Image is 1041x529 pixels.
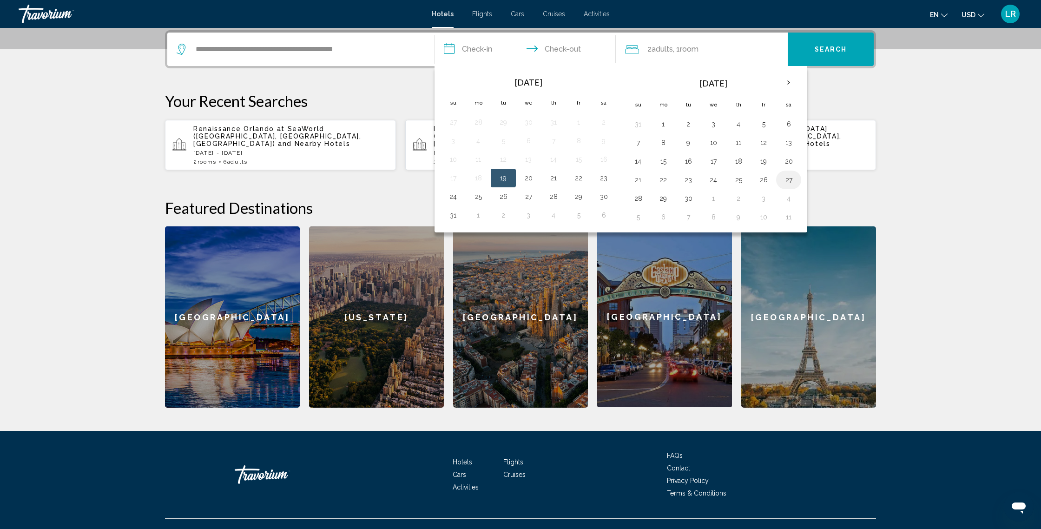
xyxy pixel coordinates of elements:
button: Day 8 [571,134,586,147]
span: Renaissance Orlando at SeaWorld ([GEOGRAPHIC_DATA], [GEOGRAPHIC_DATA], [GEOGRAPHIC_DATA]) [434,125,602,147]
button: Day 15 [656,155,671,168]
button: Day 11 [781,211,796,224]
a: Flights [472,10,492,18]
button: Next month [776,72,801,93]
button: Day 29 [571,190,586,203]
span: Contact [667,464,690,472]
button: Day 2 [681,118,696,131]
button: Day 21 [546,172,561,185]
button: Day 16 [681,155,696,168]
button: Day 8 [656,136,671,149]
div: [GEOGRAPHIC_DATA] [741,226,876,408]
span: Hotels [453,458,472,466]
button: Day 27 [446,116,461,129]
button: Day 22 [656,173,671,186]
span: 1 [434,159,452,165]
button: Change language [930,8,948,21]
button: Day 9 [596,134,611,147]
button: Renaissance Orlando at SeaWorld ([GEOGRAPHIC_DATA], [GEOGRAPHIC_DATA], [GEOGRAPHIC_DATA]) and Nea... [405,119,636,171]
button: Day 1 [471,209,486,222]
h2: Featured Destinations [165,198,876,217]
span: 2 [193,159,217,165]
span: Search [815,46,847,53]
button: Day 8 [706,211,721,224]
a: Terms & Conditions [667,489,726,497]
button: Day 5 [571,209,586,222]
span: Cars [511,10,524,18]
button: Day 23 [681,173,696,186]
button: Day 28 [546,190,561,203]
span: 6 [223,159,248,165]
button: Day 30 [596,190,611,203]
button: Day 17 [446,172,461,185]
button: Day 4 [731,118,746,131]
button: Day 5 [756,118,771,131]
button: Day 27 [521,190,536,203]
span: and Nearby Hotels [278,140,350,147]
button: Day 19 [756,155,771,168]
th: [DATE] [651,72,776,94]
button: Day 14 [546,153,561,166]
button: Day 26 [496,190,511,203]
button: Day 9 [731,211,746,224]
button: Travelers: 2 adults, 0 children [616,33,788,66]
button: Day 28 [471,116,486,129]
button: Day 30 [521,116,536,129]
button: Day 11 [471,153,486,166]
span: LR [1005,9,1016,19]
button: Day 14 [631,155,646,168]
button: Day 27 [781,173,796,186]
span: USD [962,11,975,19]
span: 2 [647,43,673,56]
button: Day 7 [631,136,646,149]
button: Day 6 [781,118,796,131]
button: Day 1 [571,116,586,129]
button: Day 24 [706,173,721,186]
span: Privacy Policy [667,477,709,484]
button: Day 28 [631,192,646,205]
button: Day 18 [731,155,746,168]
button: Day 1 [656,118,671,131]
p: [DATE] - [DATE] [434,150,629,156]
button: Day 7 [681,211,696,224]
button: Day 18 [471,172,486,185]
button: Day 10 [706,136,721,149]
a: Travorium [19,5,422,23]
span: Cruises [543,10,565,18]
button: Day 31 [546,116,561,129]
button: Day 5 [631,211,646,224]
span: , 1 [673,43,698,56]
p: Your Recent Searches [165,92,876,110]
span: Cruises [503,471,526,478]
button: Day 20 [521,172,536,185]
button: Change currency [962,8,984,21]
a: [GEOGRAPHIC_DATA] [597,226,732,408]
button: Day 20 [781,155,796,168]
button: Day 6 [521,134,536,147]
button: Day 5 [496,134,511,147]
button: Day 21 [631,173,646,186]
a: [US_STATE] [309,226,444,408]
button: Day 7 [546,134,561,147]
button: Check in and out dates [435,33,616,66]
a: Flights [503,458,523,466]
button: Day 12 [496,153,511,166]
a: Cars [453,471,466,478]
span: Room [680,45,698,53]
button: Day 6 [596,209,611,222]
span: Adults [652,45,673,53]
a: FAQs [667,452,683,459]
a: Activities [584,10,610,18]
button: Day 13 [521,153,536,166]
button: Day 1 [706,192,721,205]
iframe: Botón para iniciar la ventana de mensajería [1004,492,1034,522]
button: Day 26 [756,173,771,186]
a: [GEOGRAPHIC_DATA] [165,226,300,408]
button: Day 4 [781,192,796,205]
button: Day 31 [631,118,646,131]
